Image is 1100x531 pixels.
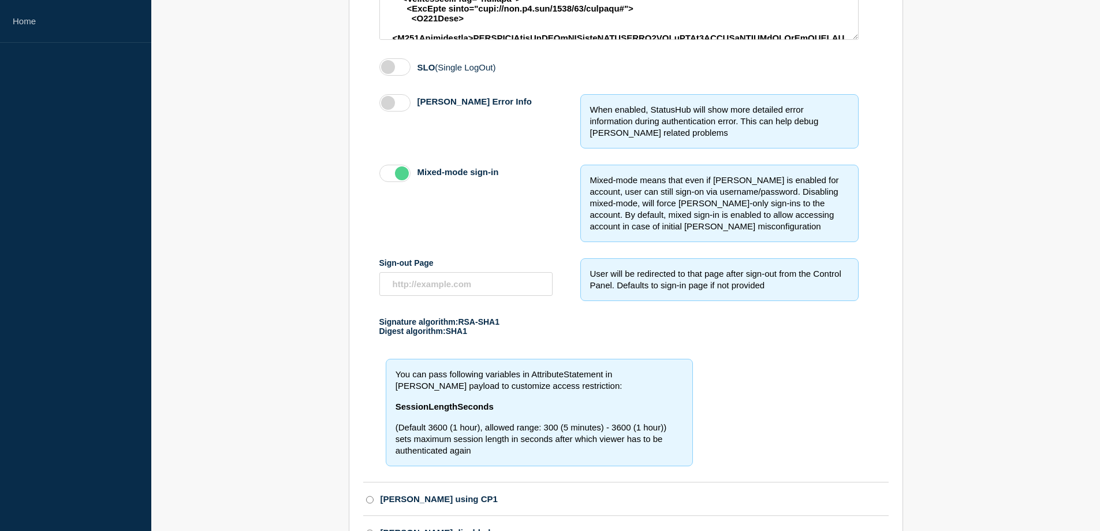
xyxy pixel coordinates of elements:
span: SHA1 [446,326,467,336]
div: [PERSON_NAME] using CP1 [381,494,498,504]
span: (Single LogOut) [435,62,495,72]
label: [PERSON_NAME] Error Info [417,96,532,112]
div: You can pass following variables in AttributeStatement in [PERSON_NAME] payload to customize acce... [386,359,693,466]
label: SLO [417,62,496,72]
div: When enabled, StatusHub will show more detailed error information during authentication error. Th... [580,94,859,148]
span: RSA-SHA1 [458,317,499,326]
div: Sign-out Page [379,258,553,268]
p: Signature algorithm: [379,317,859,326]
div: User will be redirected to that page after sign-out from the Control Panel. Defaults to sign-in p... [580,258,859,301]
input: Sign-out Page [379,272,553,296]
div: Mixed-mode means that even if [PERSON_NAME] is enabled for account, user can still sign-on via us... [580,165,859,242]
div: (Default 3600 (1 hour), allowed range: 300 (5 minutes) - 3600 (1 hour)) sets maximum session leng... [396,401,683,456]
p: Digest algorithm: [379,326,859,336]
label: Mixed-mode sign-in [417,167,499,182]
p: SessionLengthSeconds [396,401,683,413]
input: SAML using CP1 [366,496,374,504]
